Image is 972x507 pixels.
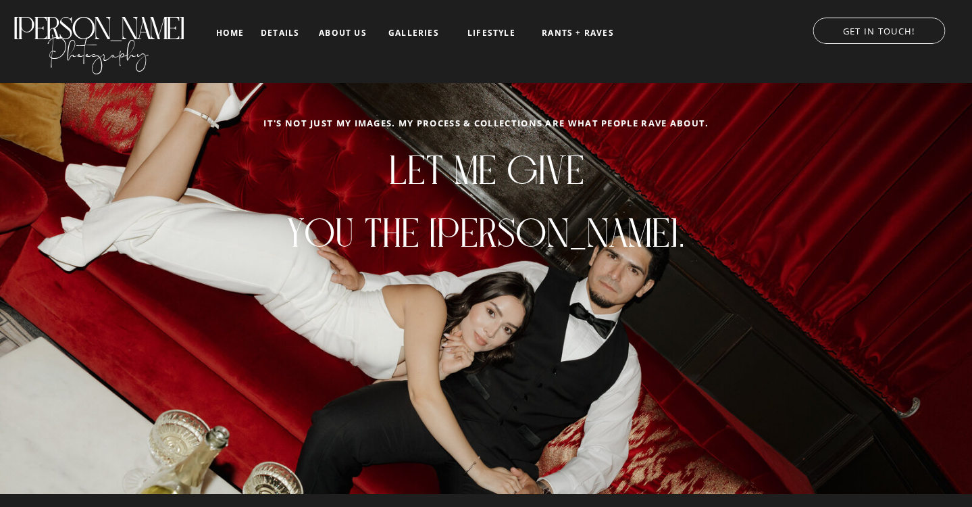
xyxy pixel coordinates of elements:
[315,28,371,38] a: about us
[261,28,299,37] a: details
[540,28,615,38] a: RANTS + RAVES
[214,28,246,37] a: home
[247,118,727,132] h2: It's not just my images. my process & collections are what people rave about.
[187,139,786,173] h1: Let me give you the [PERSON_NAME].
[11,26,185,71] a: Photography
[457,28,526,38] a: LIFESTYLE
[799,22,958,36] a: GET IN TOUCH!
[386,28,442,38] a: galleries
[11,11,185,33] a: [PERSON_NAME]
